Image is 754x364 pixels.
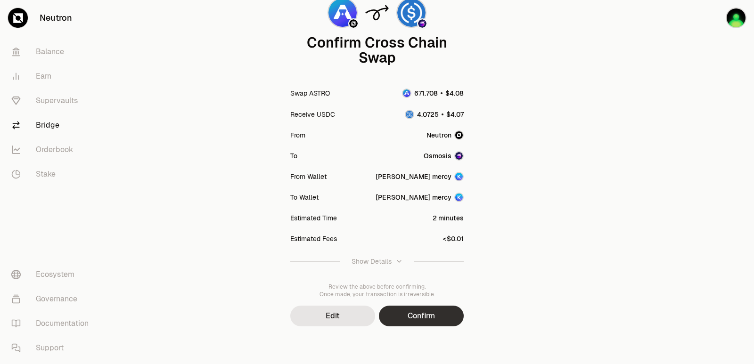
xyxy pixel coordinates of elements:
img: ASTRO Logo [403,89,410,97]
button: Show Details [290,249,464,274]
div: Estimated Fees [290,234,337,243]
img: Account Image [454,193,464,202]
a: Bridge [4,113,102,138]
div: [PERSON_NAME] mercy [376,193,451,202]
img: Neutron Logo [454,130,464,140]
span: Osmosis [424,151,451,161]
a: Stake [4,162,102,186]
button: [PERSON_NAME] mercy [376,193,464,202]
div: Estimated Time [290,213,337,223]
div: From Wallet [290,172,327,181]
a: Supervaults [4,89,102,113]
div: Show Details [352,257,392,266]
div: <$0.01 [443,234,464,243]
div: Receive USDC [290,110,335,119]
div: To Wallet [290,193,319,202]
button: Edit [290,306,375,326]
img: USDC Logo [406,111,413,118]
span: Neutron [426,130,451,140]
div: From [290,130,305,140]
button: [PERSON_NAME] mercy [376,172,464,181]
a: Support [4,336,102,360]
div: To [290,151,297,161]
a: Ecosystem [4,262,102,287]
img: Osmosis Logo [418,19,426,28]
a: Earn [4,64,102,89]
a: Governance [4,287,102,311]
div: Review the above before confirming. Once made, your transaction is irreversible. [290,283,464,298]
div: [PERSON_NAME] mercy [376,172,451,181]
div: Confirm Cross Chain Swap [290,35,464,65]
div: 2 minutes [433,213,464,223]
img: Osmosis Logo [454,151,464,161]
img: Account Image [454,172,464,181]
a: Orderbook [4,138,102,162]
a: Documentation [4,311,102,336]
button: Confirm [379,306,464,326]
img: sandy mercy [726,8,746,28]
div: Swap ASTRO [290,89,330,98]
img: Neutron Logo [349,19,358,28]
a: Balance [4,40,102,64]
